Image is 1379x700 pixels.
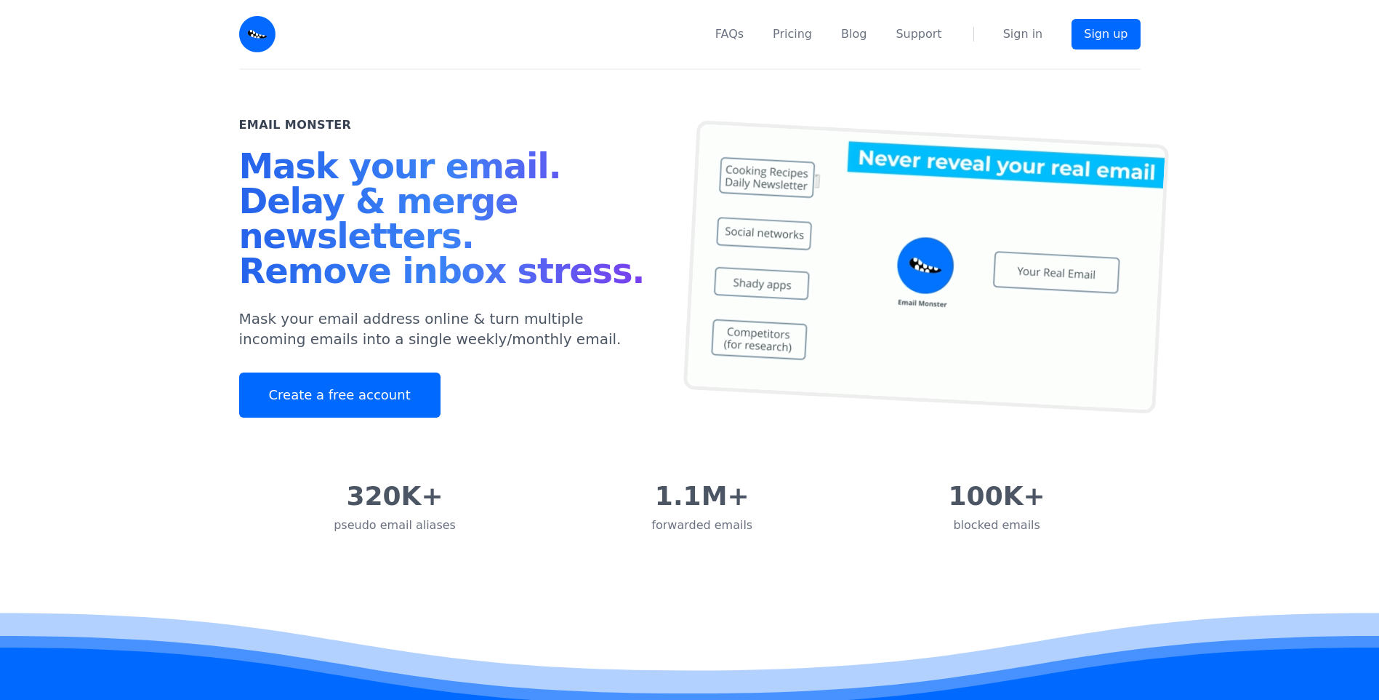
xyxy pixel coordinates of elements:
[949,482,1045,511] div: 100K+
[841,25,867,43] a: Blog
[1003,25,1043,43] a: Sign in
[239,16,276,52] img: Email Monster
[334,517,456,534] div: pseudo email aliases
[683,120,1168,414] img: temp mail, free temporary mail, Temporary Email
[239,116,352,134] h2: Email Monster
[773,25,812,43] a: Pricing
[949,517,1045,534] div: blocked emails
[239,309,655,349] p: Mask your email address online & turn multiple incoming emails into a single weekly/monthly email.
[896,25,941,43] a: Support
[651,482,752,511] div: 1.1M+
[715,25,744,43] a: FAQs
[651,517,752,534] div: forwarded emails
[239,148,655,294] h1: Mask your email. Delay & merge newsletters. Remove inbox stress.
[239,373,441,418] a: Create a free account
[1072,19,1140,49] a: Sign up
[334,482,456,511] div: 320K+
